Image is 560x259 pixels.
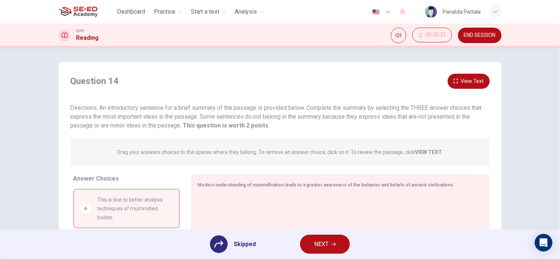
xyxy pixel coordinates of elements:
div: Mute [391,28,406,43]
button: View Text [448,74,490,89]
button: NEXT [300,235,350,254]
button: Dashboard [114,5,148,18]
span: Skipped [234,240,256,249]
span: Directions: An introductory sentence for a brief summary of the passage is provided below. Comple... [71,104,482,129]
span: Modern understanding of mummification leads to a greater awareness of the behavior and beliefs of... [198,182,455,188]
strong: This question is worth 2 points. [182,122,270,129]
h1: Reading [76,34,99,42]
span: END SESSION [464,32,496,38]
span: Answer Choices [73,175,119,182]
div: A [80,203,92,214]
button: Analysis [232,5,267,18]
img: Profile picture [425,6,437,18]
button: Start a test [188,5,229,18]
span: 00:20:33 [426,32,446,38]
a: SE-ED Academy logo [59,4,114,19]
div: Hide [412,28,452,43]
strong: VIEW TEXT. [415,149,443,155]
span: NEXT [314,239,329,249]
span: Start a test [191,7,219,16]
span: Analysis [235,7,257,16]
span: This is due to better analysis techniques of mummified bodies [97,195,174,222]
button: END SESSION [458,28,502,43]
span: Practice [154,7,175,16]
span: Dashboard [117,7,145,16]
div: Open Intercom Messenger [535,234,553,252]
div: Panatda Pattala [443,7,481,16]
img: SE-ED Academy logo [59,4,97,19]
button: 00:20:33 [412,28,452,42]
h4: Question 14 [71,75,119,87]
span: CEFR [76,28,84,34]
button: Practice [151,5,185,18]
p: Drag your answers choices to the spaces where they belong. To remove an answer choice, click on i... [117,149,443,155]
img: en [371,9,381,15]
